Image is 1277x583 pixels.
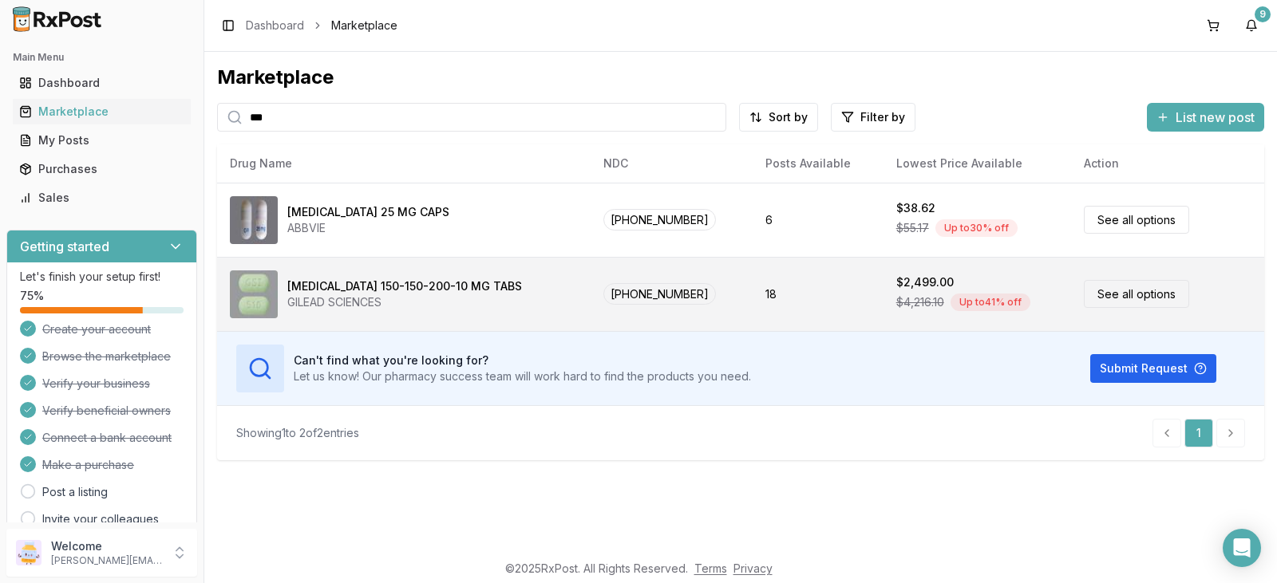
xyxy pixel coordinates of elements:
[19,132,184,148] div: My Posts
[951,293,1030,311] div: Up to 41 % off
[13,155,191,183] a: Purchases
[896,274,954,290] div: $2,499.00
[896,294,944,310] span: $4,216.10
[1184,419,1213,447] a: 1
[1147,111,1264,127] a: List new post
[884,144,1071,183] th: Lowest Price Available
[1147,103,1264,132] button: List new post
[603,283,716,305] span: [PHONE_NUMBER]
[246,18,304,33] a: Dashboard
[769,109,808,125] span: Sort by
[287,294,522,310] div: GILEAD SCIENCES
[19,190,184,206] div: Sales
[13,183,191,212] a: Sales
[6,185,197,211] button: Sales
[1090,354,1216,383] button: Submit Request
[20,288,44,304] span: 75 %
[217,144,591,183] th: Drug Name
[13,126,191,155] a: My Posts
[1084,280,1189,308] a: See all options
[294,353,751,368] h3: Can't find what you're looking for?
[42,403,171,419] span: Verify beneficial owners
[51,554,162,567] p: [PERSON_NAME][EMAIL_ADDRESS][DOMAIN_NAME]
[739,103,818,132] button: Sort by
[42,457,134,473] span: Make a purchase
[1255,6,1271,22] div: 9
[896,220,929,236] span: $55.17
[19,161,184,177] div: Purchases
[217,65,1264,90] div: Marketplace
[6,156,197,182] button: Purchases
[6,70,197,96] button: Dashboard
[287,204,449,220] div: [MEDICAL_DATA] 25 MG CAPS
[20,237,109,256] h3: Getting started
[603,209,716,230] span: [PHONE_NUMBER]
[51,538,162,554] p: Welcome
[42,484,108,500] a: Post a listing
[753,183,883,257] td: 6
[896,200,935,216] div: $38.62
[19,75,184,91] div: Dashboard
[20,269,184,285] p: Let's finish your setup first!
[246,18,397,33] nav: breadcrumb
[1223,529,1261,567] div: Open Intercom Messenger
[236,425,359,441] div: Showing 1 to 2 of 2 entries
[591,144,753,183] th: NDC
[1176,108,1255,127] span: List new post
[294,368,751,384] p: Let us know! Our pharmacy success team will work hard to find the products you need.
[694,561,727,575] a: Terms
[753,144,883,183] th: Posts Available
[42,321,151,337] span: Create your account
[860,109,905,125] span: Filter by
[230,270,278,318] img: Genvoya 150-150-200-10 MG TABS
[13,97,191,126] a: Marketplace
[831,103,915,132] button: Filter by
[287,278,522,294] div: [MEDICAL_DATA] 150-150-200-10 MG TABS
[42,349,171,364] span: Browse the marketplace
[13,51,191,64] h2: Main Menu
[13,69,191,97] a: Dashboard
[42,511,159,527] a: Invite your colleagues
[1239,13,1264,38] button: 9
[16,540,42,565] img: User avatar
[1152,419,1245,447] nav: pagination
[42,430,172,446] span: Connect a bank account
[6,6,109,32] img: RxPost Logo
[19,104,184,120] div: Marketplace
[331,18,397,33] span: Marketplace
[733,561,773,575] a: Privacy
[6,128,197,153] button: My Posts
[1084,206,1189,234] a: See all options
[935,219,1018,237] div: Up to 30 % off
[42,376,150,392] span: Verify your business
[6,99,197,124] button: Marketplace
[753,257,883,331] td: 18
[1071,144,1264,183] th: Action
[230,196,278,244] img: Gengraf 25 MG CAPS
[287,220,449,236] div: ABBVIE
